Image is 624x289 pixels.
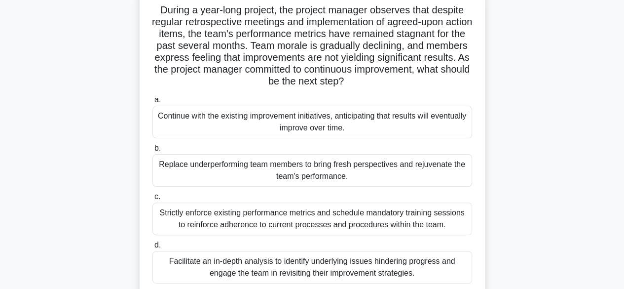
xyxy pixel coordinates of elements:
[154,95,161,104] span: a.
[151,4,473,88] h5: During a year-long project, the project manager observes that despite regular retrospective meeti...
[154,192,160,201] span: c.
[152,203,472,235] div: Strictly enforce existing performance metrics and schedule mandatory training sessions to reinfor...
[152,154,472,187] div: Replace underperforming team members to bring fresh perspectives and rejuvenate the team's perfor...
[152,251,472,284] div: Facilitate an in-depth analysis to identify underlying issues hindering progress and engage the t...
[152,106,472,138] div: Continue with the existing improvement initiatives, anticipating that results will eventually imp...
[154,144,161,152] span: b.
[154,241,161,249] span: d.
